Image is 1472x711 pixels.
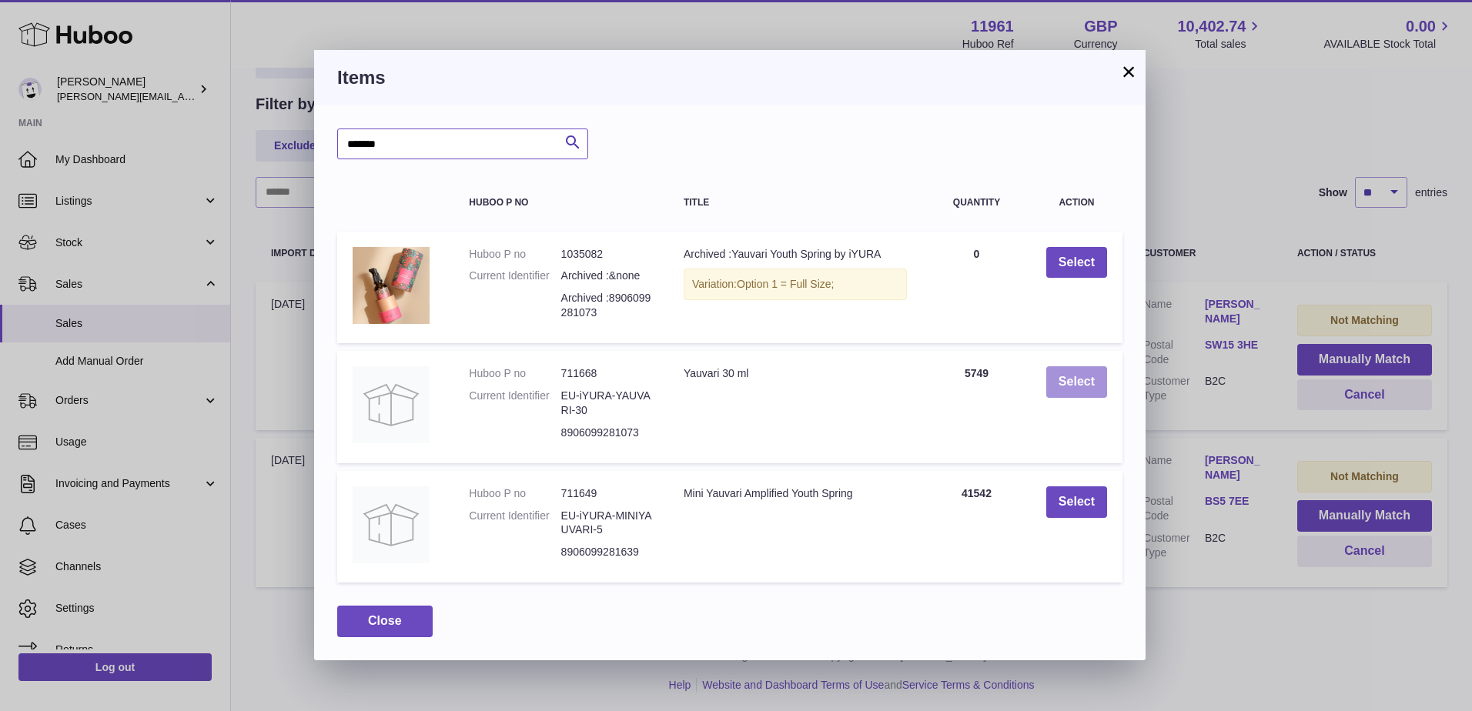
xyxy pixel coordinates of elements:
[337,606,433,637] button: Close
[1119,62,1138,81] button: ×
[561,291,653,320] dd: Archived :8906099281073
[1031,182,1122,223] th: Action
[684,269,907,300] div: Variation:
[469,509,560,538] dt: Current Identifier
[922,232,1031,344] td: 0
[337,65,1122,90] h3: Items
[368,614,402,627] span: Close
[1046,366,1107,398] button: Select
[353,486,430,563] img: Mini Yauvari Amplified Youth Spring
[561,366,653,381] dd: 711668
[684,486,907,501] div: Mini Yauvari Amplified Youth Spring
[469,389,560,418] dt: Current Identifier
[469,486,560,501] dt: Huboo P no
[737,278,834,290] span: Option 1 = Full Size;
[353,247,430,324] img: Archived :Yauvari Youth Spring by iYURA
[561,389,653,418] dd: EU-iYURA-YAUVARI-30
[353,366,430,443] img: Yauvari 30 ml
[561,486,653,501] dd: 711649
[561,426,653,440] dd: 8906099281073
[1046,486,1107,518] button: Select
[453,182,668,223] th: Huboo P no
[561,509,653,538] dd: EU-iYURA-MINIYAUVARI-5
[469,366,560,381] dt: Huboo P no
[469,247,560,262] dt: Huboo P no
[561,247,653,262] dd: 1035082
[684,247,907,262] div: Archived :Yauvari Youth Spring by iYURA
[684,366,907,381] div: Yauvari 30 ml
[922,182,1031,223] th: Quantity
[1046,247,1107,279] button: Select
[922,471,1031,583] td: 41542
[668,182,922,223] th: Title
[922,351,1031,463] td: 5749
[561,269,653,283] dd: Archived :&none
[469,269,560,283] dt: Current Identifier
[561,545,653,559] dd: 8906099281639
